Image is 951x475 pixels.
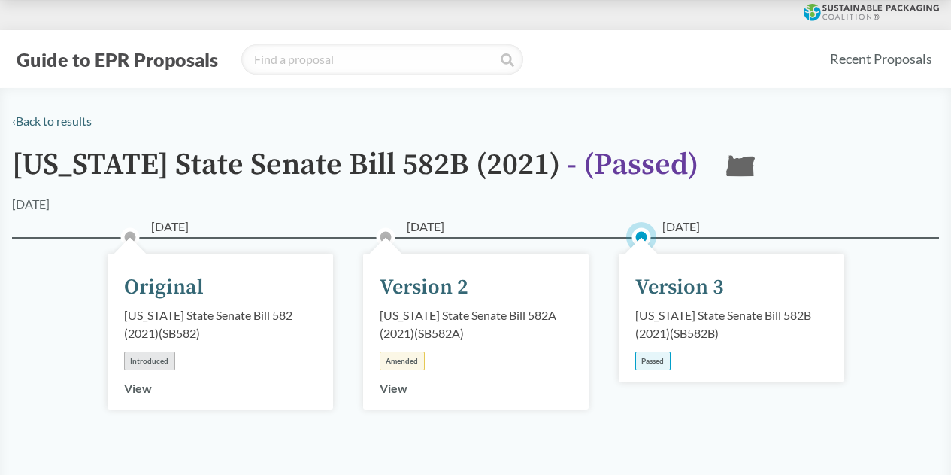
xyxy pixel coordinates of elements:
[380,272,468,303] div: Version 2
[12,114,92,128] a: ‹Back to results
[407,218,444,236] span: [DATE]
[241,44,523,75] input: Find a proposal
[12,148,698,195] h1: [US_STATE] State Senate Bill 582B (2021)
[823,42,939,76] a: Recent Proposals
[380,381,407,395] a: View
[12,47,223,72] button: Guide to EPR Proposals
[635,306,828,343] div: [US_STATE] State Senate Bill 582B (2021) ( SB582B )
[124,381,152,395] a: View
[635,352,671,370] div: Passed
[151,218,189,236] span: [DATE]
[124,352,175,370] div: Introduced
[380,352,425,370] div: Amended
[12,195,50,213] div: [DATE]
[635,272,724,303] div: Version 3
[124,272,204,303] div: Original
[567,146,698,184] span: - ( Passed )
[662,218,700,236] span: [DATE]
[380,306,572,343] div: [US_STATE] State Senate Bill 582A (2021) ( SB582A )
[124,306,316,343] div: [US_STATE] State Senate Bill 582 (2021) ( SB582 )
